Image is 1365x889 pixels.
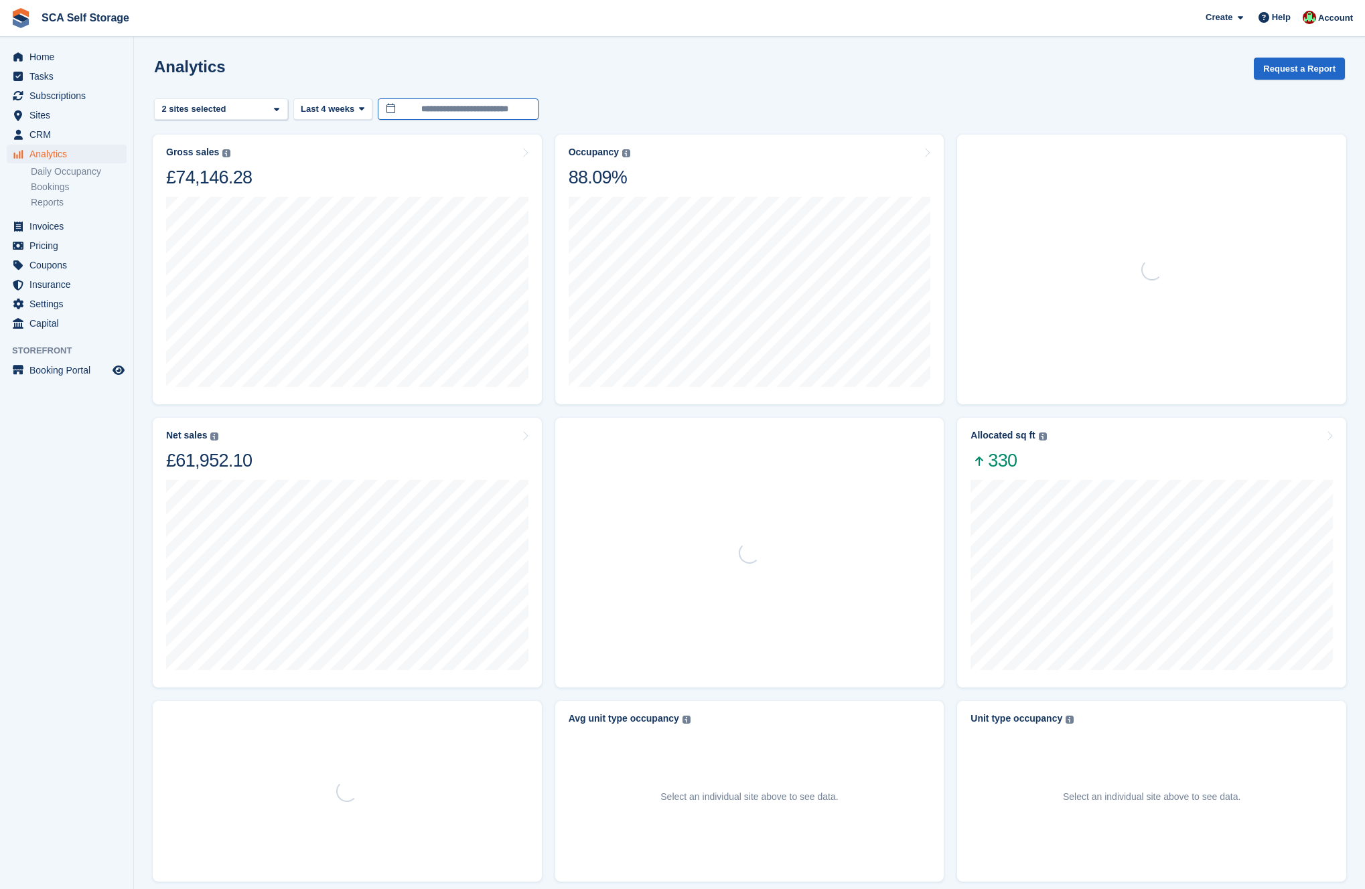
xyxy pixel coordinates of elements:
[7,275,127,294] a: menu
[569,713,679,724] div: Avg unit type occupancy
[7,361,127,380] a: menu
[166,430,207,441] div: Net sales
[12,344,133,357] span: Storefront
[7,217,127,236] a: menu
[7,314,127,333] a: menu
[1206,11,1232,24] span: Create
[159,102,231,116] div: 2 sites selected
[29,125,110,144] span: CRM
[29,236,110,255] span: Pricing
[29,217,110,236] span: Invoices
[1303,11,1316,24] img: Dale Chapman
[569,166,630,189] div: 88.09%
[210,432,218,440] img: icon-info-grey-7440780725fd019a000dd9b08b2336e03edf1995a4989e88bcd33f0948082b44.svg
[7,48,127,66] a: menu
[29,48,110,66] span: Home
[682,716,691,724] img: icon-info-grey-7440780725fd019a000dd9b08b2336e03edf1995a4989e88bcd33f0948082b44.svg
[7,86,127,105] a: menu
[29,106,110,125] span: Sites
[31,165,127,178] a: Daily Occupancy
[301,102,354,116] span: Last 4 weeks
[166,166,252,189] div: £74,146.28
[11,8,31,28] img: stora-icon-8386f47178a22dfd0bd8f6a31ec36ba5ce8667c1dd55bd0f319d3a0aa187defe.svg
[660,790,838,804] p: Select an individual site above to see data.
[7,145,127,163] a: menu
[971,449,1046,472] span: 330
[166,147,219,158] div: Gross sales
[1063,790,1240,804] p: Select an individual site above to see data.
[29,256,110,274] span: Coupons
[7,236,127,255] a: menu
[7,295,127,313] a: menu
[29,295,110,313] span: Settings
[29,67,110,86] span: Tasks
[7,106,127,125] a: menu
[29,314,110,333] span: Capital
[622,149,630,157] img: icon-info-grey-7440780725fd019a000dd9b08b2336e03edf1995a4989e88bcd33f0948082b44.svg
[7,256,127,274] a: menu
[7,125,127,144] a: menu
[36,7,135,29] a: SCA Self Storage
[1254,58,1345,80] button: Request a Report
[1039,432,1047,440] img: icon-info-grey-7440780725fd019a000dd9b08b2336e03edf1995a4989e88bcd33f0948082b44.svg
[29,361,110,380] span: Booking Portal
[222,149,230,157] img: icon-info-grey-7440780725fd019a000dd9b08b2336e03edf1995a4989e88bcd33f0948082b44.svg
[1066,716,1074,724] img: icon-info-grey-7440780725fd019a000dd9b08b2336e03edf1995a4989e88bcd33f0948082b44.svg
[1318,11,1353,25] span: Account
[29,145,110,163] span: Analytics
[7,67,127,86] a: menu
[1272,11,1291,24] span: Help
[111,362,127,378] a: Preview store
[29,86,110,105] span: Subscriptions
[971,713,1062,724] div: Unit type occupancy
[293,98,372,120] button: Last 4 weeks
[569,147,619,158] div: Occupancy
[31,196,127,209] a: Reports
[166,449,252,472] div: £61,952.10
[154,58,226,76] h2: Analytics
[31,181,127,193] a: Bookings
[971,430,1035,441] div: Allocated sq ft
[29,275,110,294] span: Insurance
